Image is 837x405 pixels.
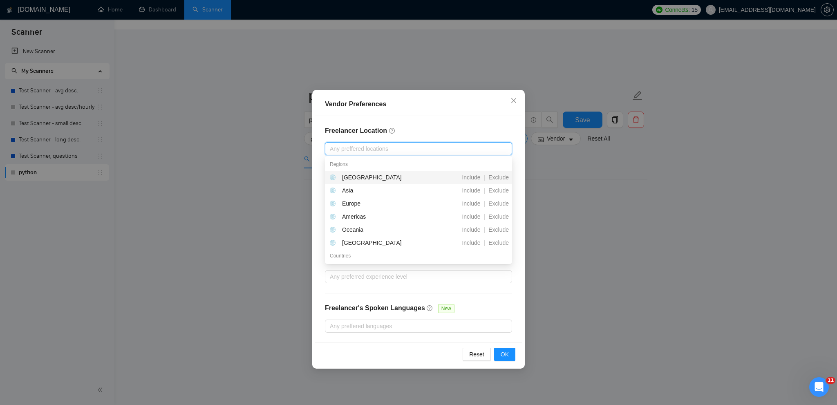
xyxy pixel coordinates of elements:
span: global [330,201,336,206]
span: question-circle [427,305,433,311]
span: | [484,226,486,233]
span: global [330,227,336,233]
h4: Freelancer Location [325,126,512,136]
span: Reset [469,350,484,359]
span: Include [459,174,483,181]
span: Exclude [485,174,512,181]
div: Oceania [342,225,363,234]
button: OK [494,348,515,361]
div: Europe [342,199,360,208]
h4: Freelancer's Spoken Languages [325,303,425,313]
span: global [330,188,336,193]
span: 11 [826,377,835,384]
button: Reset [463,348,491,361]
span: Include [459,213,483,220]
div: [GEOGRAPHIC_DATA] [342,238,402,247]
span: Include [459,226,483,233]
span: | [484,239,486,246]
div: [GEOGRAPHIC_DATA] [342,173,402,182]
span: | [484,174,486,181]
span: Exclude [485,213,512,220]
span: question-circle [389,128,396,134]
span: Exclude [485,239,512,246]
span: | [484,213,486,220]
span: Include [459,239,483,246]
span: global [330,214,336,219]
span: global [330,175,336,180]
span: Exclude [485,226,512,233]
span: | [484,200,486,207]
div: Asia [342,186,353,195]
span: Include [459,187,483,194]
div: Vendor Preferences [325,99,512,109]
span: Exclude [485,200,512,207]
span: Exclude [485,187,512,194]
iframe: Intercom live chat [809,377,829,397]
button: Close [503,90,525,112]
span: global [330,240,336,246]
span: close [510,97,517,104]
div: Countries [325,249,512,262]
div: Regions [325,158,512,171]
span: New [438,304,454,313]
span: | [484,187,486,194]
span: Include [459,200,483,207]
div: Americas [342,212,366,221]
span: OK [501,350,509,359]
